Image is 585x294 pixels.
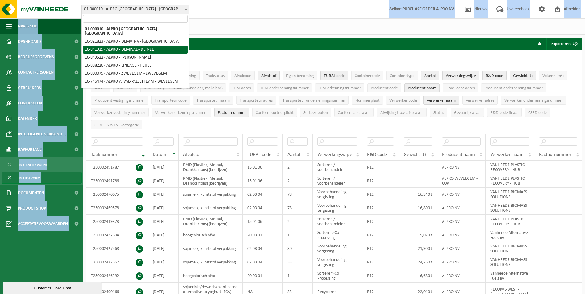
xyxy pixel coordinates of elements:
[367,152,387,157] span: R&D code
[437,255,485,269] td: ALPRO NV
[155,98,187,103] span: Transporteur code
[83,78,188,86] li: 10-746474 - ALPRO AFVAL/PALLETTEAM - WEVELGEM
[82,5,189,14] span: 01-000010 - ALPRO NV - WEVELGEM
[148,161,179,174] td: [DATE]
[243,201,283,215] td: 02 03 04
[91,108,149,117] button: Verwerker vestigingsnummerVerwerker vestigingsnummer: Activate to sort
[86,269,148,283] td: T250002426292
[386,96,420,105] button: Verwerker codeVerwerker code: Activate to sort
[214,108,249,117] button: FactuurnummerFactuurnummer: Activate to sort
[247,152,271,157] span: EURAL code
[243,161,283,174] td: 15 01 06
[427,98,456,103] span: Verwerker naam
[390,74,414,78] span: Containertype
[313,188,362,201] td: Voorbehandeling vergisting
[179,188,242,201] td: sojamelk, kunststof verpakking
[283,242,313,255] td: 30
[91,120,142,129] button: CSRD ESRS E5-5 categorieCSRD ESRS E5-5 categorie: Activate to sort
[243,215,283,228] td: 15 01 06
[355,74,380,78] span: Containercode
[399,188,438,201] td: 16,340 t
[437,161,485,174] td: ALPRO NV
[18,96,42,111] span: Contracten
[542,74,564,78] span: Volume (m³)
[486,215,535,228] td: VANHEEDE PLASTIC RECOVERY - HUB
[399,269,438,283] td: 6,680 t
[399,255,438,269] td: 24,260 t
[243,228,283,242] td: 20 03 01
[313,242,362,255] td: Voorbehandeling vergisting
[94,98,145,103] span: Producent vestigingsnummer
[83,25,188,38] li: 01-000010 - ALPRO [GEOGRAPHIC_DATA] - [GEOGRAPHIC_DATA]
[486,269,535,283] td: Vanheede Alternative Fuels nv
[303,111,328,115] span: Sorteerfouten
[399,242,438,255] td: 21,900 t
[362,201,399,215] td: R12
[437,201,485,215] td: ALPRO NV
[148,215,179,228] td: [DATE]
[504,98,563,103] span: Verwerker ondernemingsnummer
[315,83,364,92] button: IHM erkenningsnummerIHM erkenningsnummer: Activate to sort
[83,46,188,54] li: 10-841919 - ALPRO - DEMIVAL - DEINZE
[18,201,46,216] span: Product Shop
[424,74,436,78] span: Aantal
[86,201,148,215] td: T250002469578
[371,86,398,91] span: Producent code
[539,152,571,157] span: Factuurnummer
[481,83,546,92] button: Producent ondernemingsnummerProducent ondernemingsnummer: Activate to sort
[2,159,82,170] a: In grafiekvorm
[243,255,283,269] td: 02 03 04
[389,98,417,103] span: Verwerker code
[377,108,427,117] button: Afwijking t.o.v. afsprakenAfwijking t.o.v. afspraken: Activate to sort
[352,96,383,105] button: NummerplaatNummerplaat: Activate to sort
[286,74,314,78] span: Eigen benaming
[317,152,352,157] span: Verwerkingswijze
[243,174,283,188] td: 15 01 06
[362,269,399,283] td: R12
[148,201,179,215] td: [DATE]
[18,216,68,231] span: Acceptatievoorwaarden
[501,96,566,105] button: Verwerker ondernemingsnummerVerwerker ondernemingsnummer: Activate to sort
[243,269,283,283] td: 20 03 01
[490,111,518,115] span: R&D code finaal
[261,74,276,78] span: Afvalstof
[283,228,313,242] td: 1
[148,174,179,188] td: [DATE]
[83,54,188,62] li: 10-849522 - ALPRO - [PERSON_NAME]
[313,201,362,215] td: Voorbehandeling vergisting
[283,188,313,201] td: 78
[324,74,345,78] span: EURAL code
[179,201,242,215] td: sojamelk, kunststof verpakking
[437,269,485,283] td: ALPRO NV
[283,174,313,188] td: 2
[2,172,82,184] a: In lijstvorm
[148,242,179,255] td: [DATE]
[86,215,148,228] td: T250002449373
[231,71,255,80] button: AfvalcodeAfvalcode: Activate to sort
[546,38,581,50] button: Exporteren
[462,96,498,105] button: Verwerker adresVerwerker adres: Activate to sort
[486,188,535,201] td: VANHEEDE BIOMASS SOLUTIONS
[236,96,276,105] button: Transporteur adresTransporteur adres: Activate to sort
[334,108,374,117] button: Conform afspraken : Activate to sort
[18,80,41,96] span: Gebruikers
[196,98,230,103] span: Transporteur naam
[283,215,313,228] td: 2
[240,98,273,103] span: Transporteur adres
[179,242,242,255] td: sojamelk, kunststof verpakking
[86,188,148,201] td: T250002470675
[482,71,507,80] button: R&D codeR&amp;D code: Activate to sort
[179,269,242,283] td: hoogcalorisch afval
[443,83,478,92] button: Producent adresProducent adres: Activate to sort
[83,86,188,98] li: 10-851092 - ALPRO CVA - LOCATIE P304 OPSLAG 4 KGA ZOUTEN - WEVELGEM
[380,111,423,115] span: Afwijking t.o.v. afspraken
[283,269,313,283] td: 1
[19,172,40,184] span: In lijstvorm
[83,70,188,78] li: 10-800075 - ALPRO - ZWEVEGEM - ZWEVEGEM
[83,38,188,46] li: 10-921823 - ALPRO - DEMATRA - [GEOGRAPHIC_DATA]
[486,201,535,215] td: VANHEEDE BIOMASS SOLUTIONS
[367,83,401,92] button: Producent codeProducent code: Activate to sort
[454,111,480,115] span: Gevaarlijk afval
[437,188,485,201] td: ALPRO NV
[243,188,283,201] td: 02 03 04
